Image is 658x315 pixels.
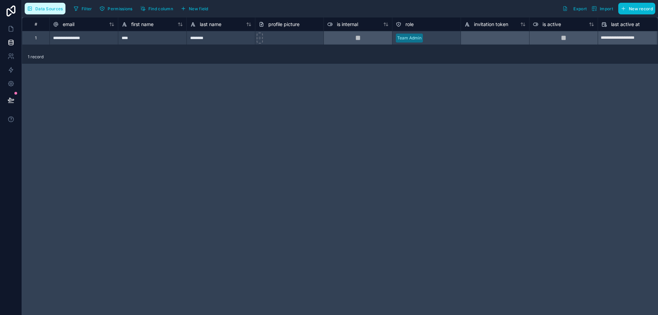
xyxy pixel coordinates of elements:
div: Team Admin [397,35,422,41]
span: profile picture [268,21,300,28]
button: New field [178,3,211,14]
span: role [405,21,414,28]
span: 1 record [28,54,44,60]
button: Filter [71,3,95,14]
a: Permissions [97,3,137,14]
span: email [63,21,74,28]
button: New record [618,3,655,14]
span: New record [629,6,653,11]
span: Find column [148,6,173,11]
button: Export [560,3,589,14]
span: first name [131,21,154,28]
button: Import [589,3,616,14]
span: invitation token [474,21,508,28]
button: Find column [138,3,175,14]
span: Export [573,6,587,11]
div: 1 [35,35,37,41]
span: is active [543,21,561,28]
button: Permissions [97,3,135,14]
a: New record [616,3,655,14]
span: Filter [82,6,92,11]
span: is internal [337,21,358,28]
span: Data Sources [35,6,63,11]
span: last name [200,21,221,28]
span: last active at [611,21,640,28]
span: Import [600,6,613,11]
div: # [27,22,44,27]
span: Permissions [108,6,132,11]
button: Data Sources [25,3,65,14]
span: New field [189,6,208,11]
